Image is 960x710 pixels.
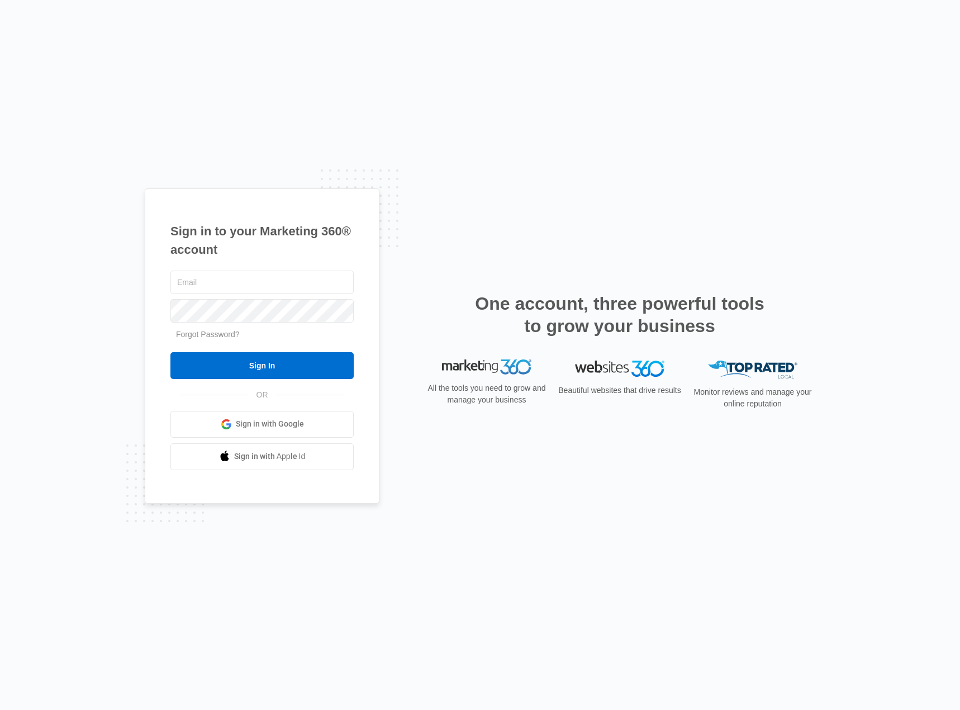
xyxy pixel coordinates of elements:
[690,386,815,410] p: Monitor reviews and manage your online reputation
[176,330,240,339] a: Forgot Password?
[575,361,664,377] img: Websites 360
[472,292,768,337] h2: One account, three powerful tools to grow your business
[170,271,354,294] input: Email
[170,411,354,438] a: Sign in with Google
[424,384,549,407] p: All the tools you need to grow and manage your business
[708,361,797,379] img: Top Rated Local
[442,361,531,376] img: Marketing 360
[557,385,682,396] p: Beautiful websites that drive results
[234,451,306,462] span: Sign in with Apple Id
[170,352,354,379] input: Sign In
[170,222,354,259] h1: Sign in to your Marketing 360® account
[236,418,304,430] span: Sign in with Google
[170,443,354,470] a: Sign in with Apple Id
[249,389,276,401] span: OR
